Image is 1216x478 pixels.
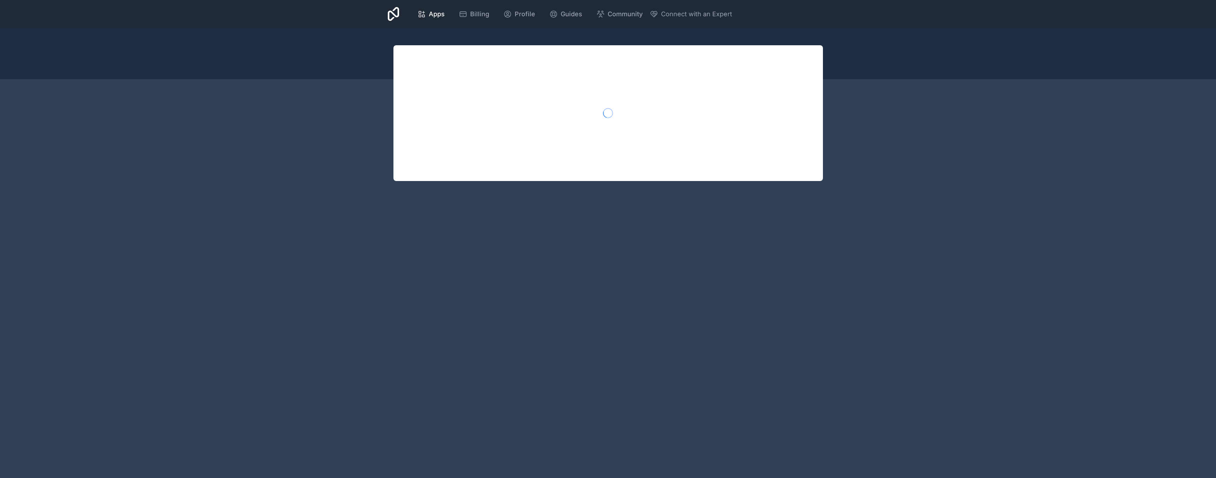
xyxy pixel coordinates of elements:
span: Community [608,9,643,19]
a: Profile [498,6,541,22]
span: Connect with an Expert [661,9,732,19]
button: Connect with an Expert [650,9,732,19]
span: Billing [470,9,489,19]
a: Billing [453,6,495,22]
a: Guides [544,6,588,22]
a: Apps [412,6,450,22]
span: Apps [429,9,445,19]
span: Guides [561,9,582,19]
span: Profile [515,9,535,19]
a: Community [591,6,648,22]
